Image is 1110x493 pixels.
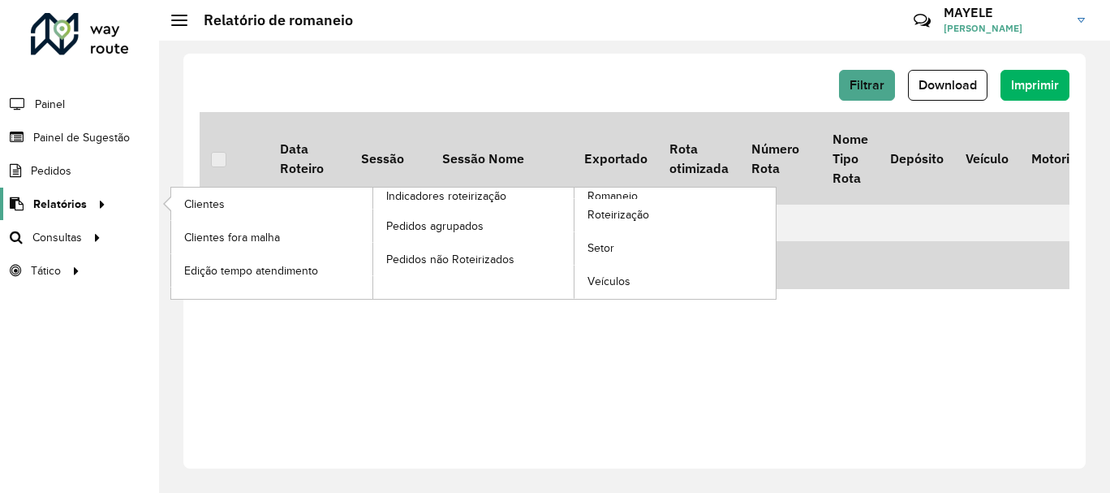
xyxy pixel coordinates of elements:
[658,112,739,205] th: Rota otimizada
[821,112,879,205] th: Nome Tipo Rota
[171,221,372,253] a: Clientes fora malha
[574,266,776,298] a: Veículos
[171,254,372,287] a: Edição tempo atendimento
[373,210,574,242] a: Pedidos agrupados
[944,21,1065,36] span: [PERSON_NAME]
[740,112,821,205] th: Número Rota
[386,218,484,235] span: Pedidos agrupados
[31,262,61,279] span: Tático
[386,188,506,205] span: Indicadores roteirização
[373,243,574,275] a: Pedidos não Roteirizados
[574,199,776,231] a: Roteirização
[905,3,940,38] a: Contato Rápido
[386,251,514,268] span: Pedidos não Roteirizados
[33,129,130,146] span: Painel de Sugestão
[955,112,1020,205] th: Veículo
[31,162,71,179] span: Pedidos
[184,229,280,246] span: Clientes fora malha
[574,232,776,265] a: Setor
[184,196,225,213] span: Clientes
[35,96,65,113] span: Painel
[33,196,87,213] span: Relatórios
[944,5,1065,20] h3: MAYELE
[184,262,318,279] span: Edição tempo atendimento
[373,188,777,299] a: Romaneio
[908,70,987,101] button: Download
[350,112,431,205] th: Sessão
[1020,112,1099,205] th: Motorista
[587,188,638,205] span: Romaneio
[269,112,350,205] th: Data Roteiro
[919,78,977,92] span: Download
[587,206,649,223] span: Roteirização
[1011,78,1059,92] span: Imprimir
[850,78,884,92] span: Filtrar
[879,112,954,205] th: Depósito
[573,112,658,205] th: Exportado
[32,229,82,246] span: Consultas
[431,112,573,205] th: Sessão Nome
[171,188,574,299] a: Indicadores roteirização
[171,188,372,220] a: Clientes
[587,240,614,257] span: Setor
[187,11,353,29] h2: Relatório de romaneio
[587,273,630,290] span: Veículos
[839,70,895,101] button: Filtrar
[1000,70,1069,101] button: Imprimir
